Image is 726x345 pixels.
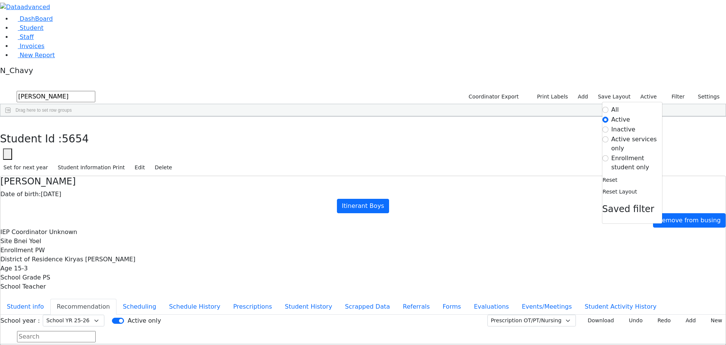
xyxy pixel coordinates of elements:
span: Kiryas [PERSON_NAME] [65,256,135,263]
span: Remove from busing [658,217,721,224]
span: Invoices [20,42,45,50]
label: Age [0,264,12,273]
button: Prescriptions [227,299,279,315]
a: Add [574,91,591,103]
label: Active [611,115,630,124]
button: New [702,315,726,326]
input: All [602,107,608,113]
span: 5654 [62,133,89,145]
button: Reset [602,174,618,186]
h4: [PERSON_NAME] [0,176,726,187]
button: Student Activity History [578,299,663,315]
span: PS [43,274,50,281]
button: Settings [688,91,723,103]
label: School Teacher [0,282,46,291]
button: Edit [131,162,148,173]
button: Redo [649,315,674,326]
input: Active services only [602,136,608,142]
span: Drag here to set row groups [16,108,72,113]
label: School Grade [0,273,41,282]
span: DashBoard [20,15,53,22]
button: Student Information Print [54,162,128,173]
button: Schedule History [163,299,227,315]
button: Forms [436,299,467,315]
button: Evaluations [467,299,515,315]
button: Print Labels [528,91,571,103]
label: All [611,105,619,114]
button: Events/Meetings [515,299,578,315]
span: PW [35,247,45,254]
span: New Report [20,52,55,59]
label: Date of birth: [0,190,41,199]
span: Bnei Yoel [14,237,41,245]
button: Student History [278,299,338,315]
label: Site [0,237,12,246]
button: Reset Layout [602,186,638,198]
div: Settings [602,102,662,224]
button: Referrals [396,299,436,315]
input: Search [17,331,96,342]
input: Enrollment student only [602,155,608,161]
a: Remove from busing [653,213,726,228]
button: Delete [151,162,175,173]
button: Download [579,315,617,326]
label: Active services only [611,135,662,153]
input: Search [17,91,95,102]
button: Save Layout [594,91,634,103]
label: Enrollment student only [611,154,662,172]
button: Recommendation [50,299,116,315]
label: District of Residence [0,255,63,264]
label: IEP Coordinator [0,228,47,237]
a: Staff [12,33,34,41]
a: DashBoard [12,15,53,22]
label: Inactive [611,125,636,134]
button: Coordinator Export [464,91,522,103]
input: Inactive [602,126,608,133]
span: Staff [20,33,34,41]
a: Invoices [12,42,45,50]
span: Student [20,24,43,31]
input: Active [602,117,608,123]
a: Itinerant Boys [337,199,389,213]
label: School year : [0,316,40,325]
button: Add [677,315,699,326]
button: Filter [662,91,688,103]
button: Student info [0,299,50,315]
label: Enrollment [0,246,33,255]
button: Undo [621,315,646,326]
span: Unknown [49,228,77,236]
a: New Report [12,52,55,59]
button: Scrapped Data [338,299,396,315]
span: 15-3 [14,265,28,272]
span: Saved filter [602,204,655,214]
label: Active [637,91,660,103]
a: Student [12,24,43,31]
label: Active only [127,316,161,325]
button: Scheduling [116,299,163,315]
div: [DATE] [0,190,726,199]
